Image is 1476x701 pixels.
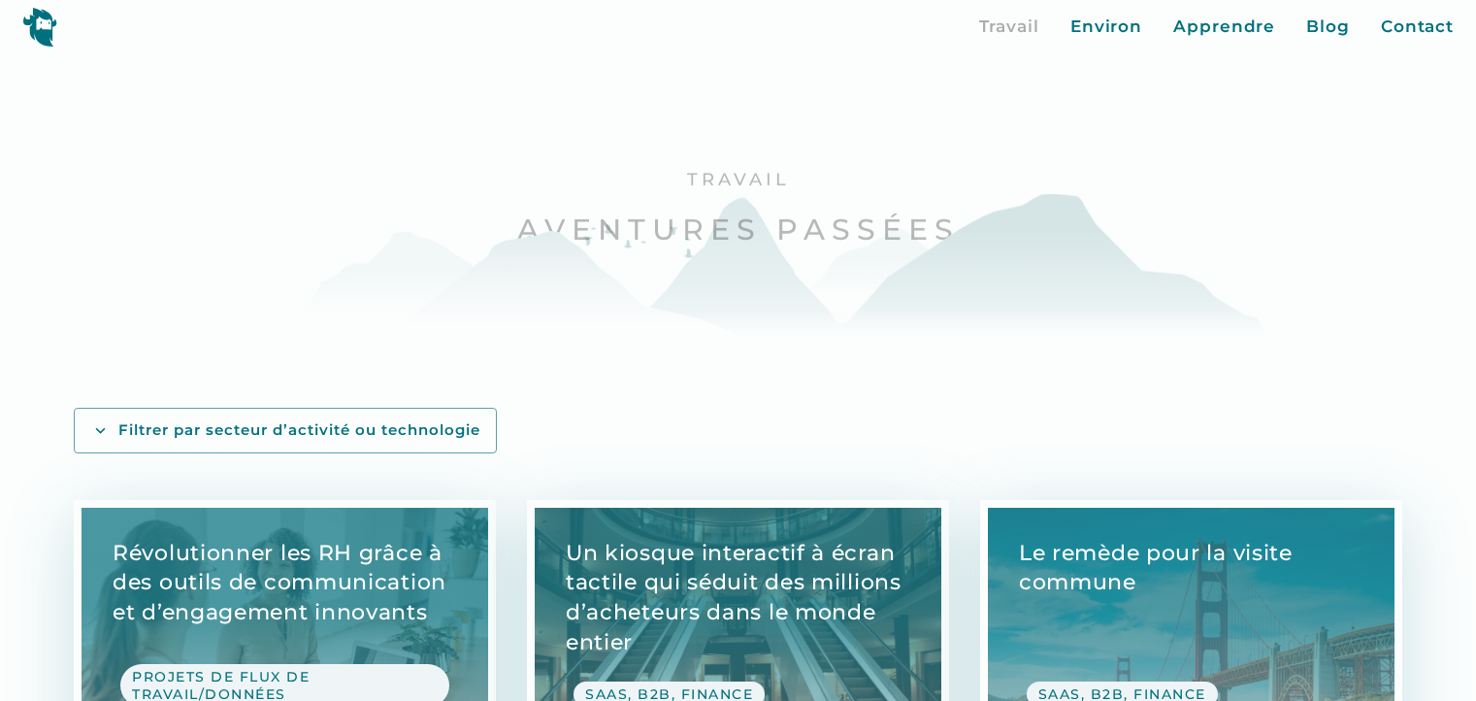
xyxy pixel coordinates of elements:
[1306,15,1350,40] a: Blog
[687,169,790,191] h1: Travail
[118,420,480,441] div: Filtrer par secteur d’activité ou technologie
[74,408,497,453] a: Filtrer par secteur d’activité ou technologie
[1070,15,1142,40] a: Environ
[1381,15,1454,40] a: Contact
[22,7,57,47] img: Icône du logo YETI
[979,15,1039,40] a: Travail
[1173,15,1275,40] a: Apprendre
